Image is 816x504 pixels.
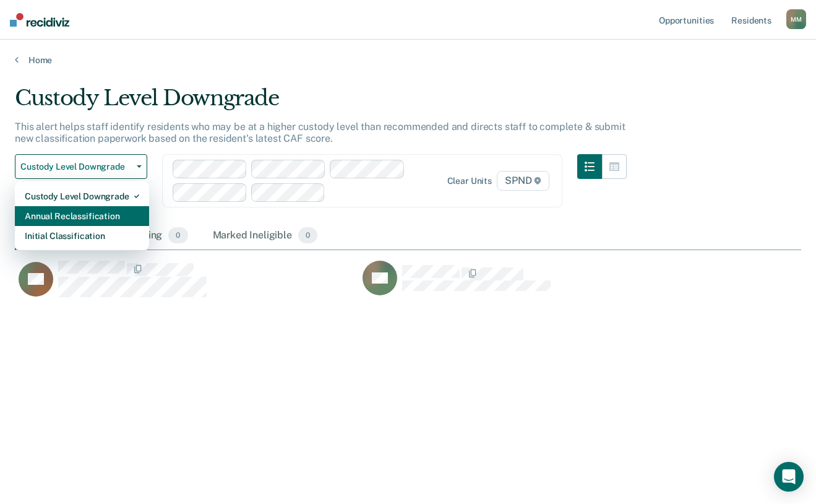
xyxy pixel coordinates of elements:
[10,13,69,27] img: Recidiviz
[786,9,806,29] button: MM
[298,227,317,243] span: 0
[774,462,804,492] div: Open Intercom Messenger
[15,54,801,66] a: Home
[497,171,549,191] span: SPND
[168,227,187,243] span: 0
[15,260,359,310] div: CaseloadOpportunityCell-00519916
[15,85,627,121] div: Custody Level Downgrade
[359,260,703,310] div: CaseloadOpportunityCell-00118110
[122,222,190,250] div: Pending0
[786,9,806,29] div: M M
[25,226,139,246] div: Initial Classification
[15,154,147,179] button: Custody Level Downgrade
[447,176,492,186] div: Clear units
[210,222,320,250] div: Marked Ineligible0
[25,186,139,206] div: Custody Level Downgrade
[20,162,132,172] span: Custody Level Downgrade
[15,121,625,144] p: This alert helps staff identify residents who may be at a higher custody level than recommended a...
[25,206,139,226] div: Annual Reclassification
